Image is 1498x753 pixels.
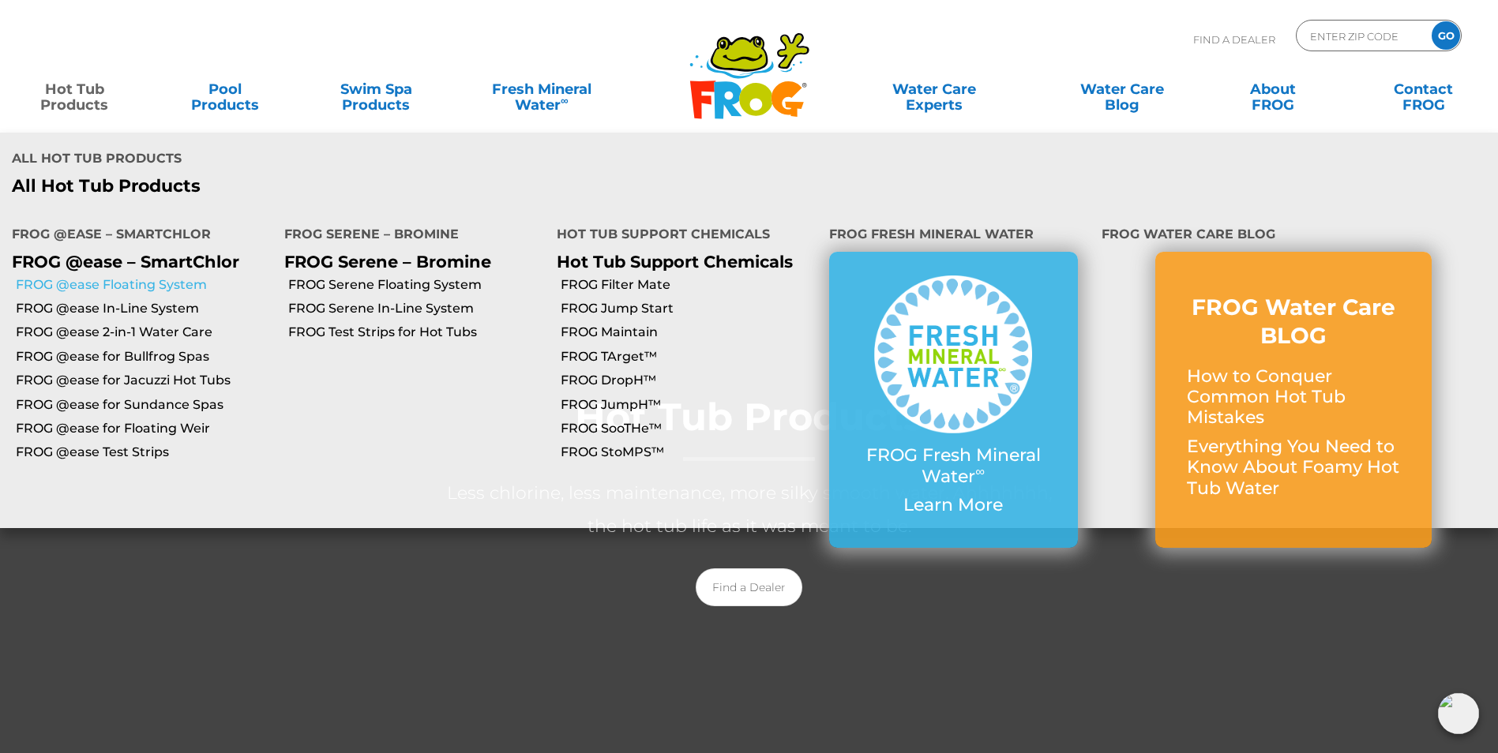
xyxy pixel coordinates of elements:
[1187,293,1400,507] a: FROG Water Care BLOG How to Conquer Common Hot Tub Mistakes Everything You Need to Know About Foa...
[1365,73,1482,105] a: ContactFROG
[1438,693,1479,734] img: openIcon
[975,463,985,479] sup: ∞
[561,276,817,294] a: FROG Filter Mate
[16,276,272,294] a: FROG @ease Floating System
[561,348,817,365] a: FROG TArget™
[1102,220,1486,252] h4: FROG Water Care Blog
[288,324,545,341] a: FROG Test Strips for Hot Tubs
[317,73,435,105] a: Swim SpaProducts
[16,300,272,317] a: FROG @ease In-Line System
[288,300,545,317] a: FROG Serene In-Line System
[561,396,817,414] a: FROG JumpH™
[861,275,1046,523] a: FROG Fresh Mineral Water∞ Learn More
[861,445,1046,487] p: FROG Fresh Mineral Water
[288,276,545,294] a: FROG Serene Floating System
[1187,436,1400,499] p: Everything You Need to Know About Foamy Hot Tub Water
[1063,73,1181,105] a: Water CareBlog
[16,348,272,365] a: FROG @ease for Bullfrog Spas
[12,176,738,197] a: All Hot Tub Products
[167,73,284,105] a: PoolProducts
[1432,21,1460,50] input: GO
[1193,20,1275,59] p: Find A Dealer
[1187,293,1400,350] h3: FROG Water Care BLOG
[1214,73,1331,105] a: AboutFROG
[561,324,817,341] a: FROG Maintain
[1187,366,1400,429] p: How to Conquer Common Hot Tub Mistakes
[696,568,802,606] a: Find a Dealer
[16,396,272,414] a: FROG @ease for Sundance Spas
[861,495,1046,515] p: Learn More
[561,300,817,317] a: FROG Jump Start
[284,220,533,252] h4: FROG Serene – Bromine
[16,444,272,461] a: FROG @ease Test Strips
[1308,24,1415,47] input: Zip Code Form
[557,220,805,252] h4: Hot Tub Support Chemicals
[561,444,817,461] a: FROG StoMPS™
[829,220,1078,252] h4: FROG Fresh Mineral Water
[468,73,615,105] a: Fresh MineralWater∞
[12,144,738,176] h4: All Hot Tub Products
[561,94,569,107] sup: ∞
[16,372,272,389] a: FROG @ease for Jacuzzi Hot Tubs
[16,420,272,437] a: FROG @ease for Floating Weir
[12,252,261,272] p: FROG @ease – SmartChlor
[284,252,533,272] p: FROG Serene – Bromine
[16,73,133,105] a: Hot TubProducts
[16,324,272,341] a: FROG @ease 2-in-1 Water Care
[561,372,817,389] a: FROG DropH™
[839,73,1030,105] a: Water CareExperts
[12,220,261,252] h4: FROG @ease – SmartChlor
[561,420,817,437] a: FROG SooTHe™
[557,252,793,272] a: Hot Tub Support Chemicals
